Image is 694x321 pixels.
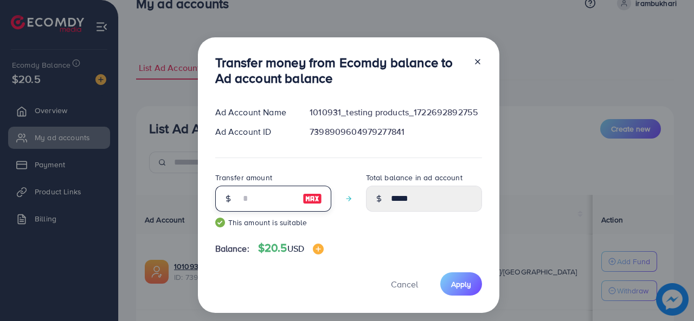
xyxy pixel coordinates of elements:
[215,243,249,255] span: Balance:
[258,241,324,255] h4: $20.5
[303,192,322,205] img: image
[301,126,490,138] div: 7398909604979277841
[313,244,324,254] img: image
[215,55,465,86] h3: Transfer money from Ecomdy balance to Ad account balance
[215,172,272,183] label: Transfer amount
[366,172,462,183] label: Total balance in ad account
[207,126,301,138] div: Ad Account ID
[451,279,471,290] span: Apply
[215,218,225,227] img: guide
[391,278,418,290] span: Cancel
[301,106,490,119] div: 1010931_testing products_1722692892755
[440,272,482,296] button: Apply
[287,243,304,254] span: USD
[207,106,301,119] div: Ad Account Name
[215,217,331,228] small: This amount is suitable
[377,272,432,296] button: Cancel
